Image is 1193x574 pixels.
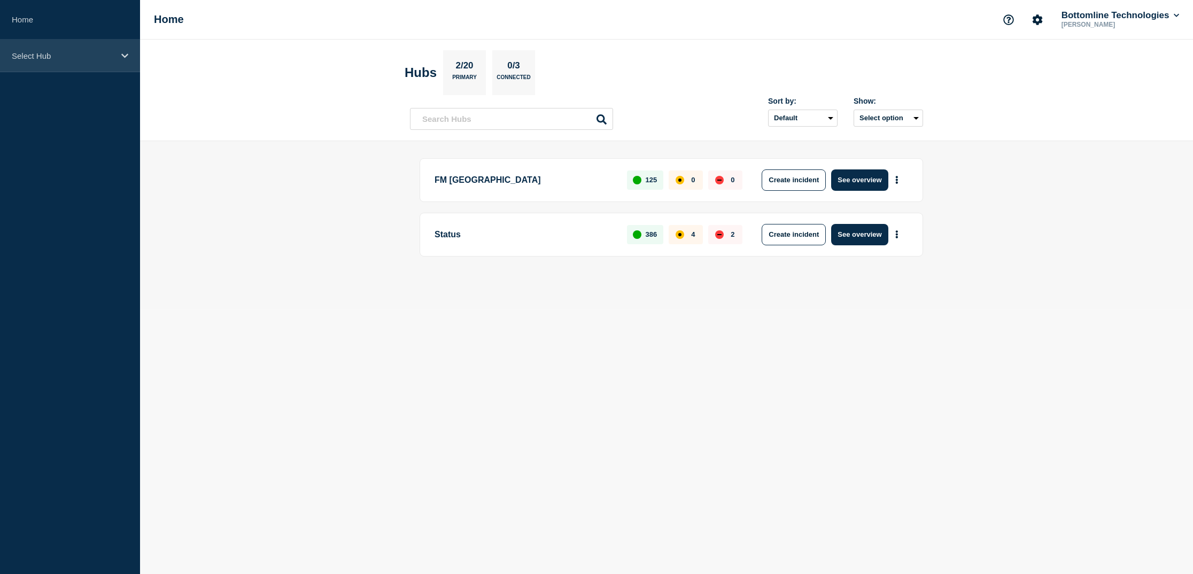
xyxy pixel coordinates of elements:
p: Primary [452,74,477,86]
p: Select Hub [12,51,114,60]
p: 2/20 [452,60,477,74]
button: More actions [890,224,904,244]
p: 0/3 [503,60,524,74]
div: down [715,176,724,184]
p: Connected [497,74,530,86]
h2: Hubs [405,65,437,80]
button: Create incident [762,169,826,191]
button: Create incident [762,224,826,245]
p: 4 [691,230,695,238]
input: Search Hubs [410,108,613,130]
div: Sort by: [768,97,838,105]
div: down [715,230,724,239]
button: Support [997,9,1020,31]
div: Show: [854,97,923,105]
p: 0 [731,176,734,184]
p: 0 [691,176,695,184]
p: FM [GEOGRAPHIC_DATA] [435,169,615,191]
button: See overview [831,224,888,245]
div: affected [676,176,684,184]
p: 2 [731,230,734,238]
div: up [633,230,641,239]
p: [PERSON_NAME] [1059,21,1171,28]
p: 125 [646,176,657,184]
h1: Home [154,13,184,26]
button: More actions [890,170,904,190]
button: Bottomline Technologies [1059,10,1181,21]
p: 386 [646,230,657,238]
p: Status [435,224,615,245]
button: Select option [854,110,923,127]
div: up [633,176,641,184]
div: affected [676,230,684,239]
select: Sort by [768,110,838,127]
button: Account settings [1026,9,1049,31]
button: See overview [831,169,888,191]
